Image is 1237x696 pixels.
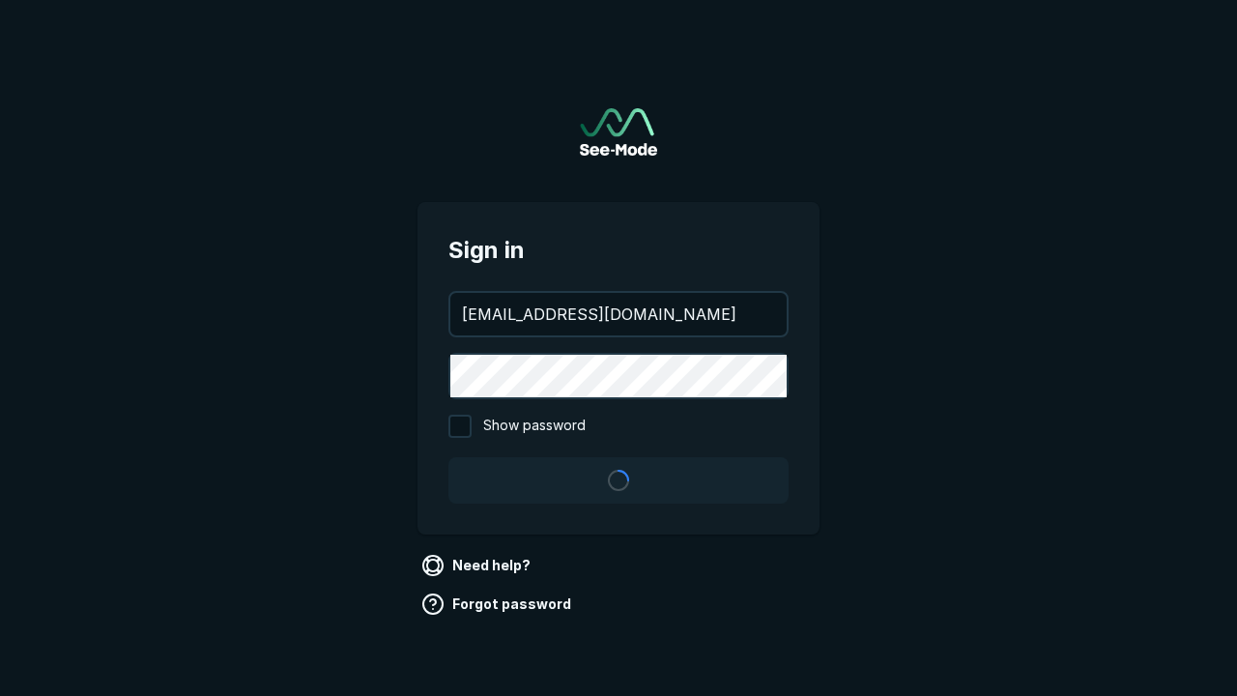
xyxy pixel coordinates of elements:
input: your@email.com [450,293,787,335]
span: Sign in [448,233,789,268]
img: See-Mode Logo [580,108,657,156]
a: Forgot password [417,589,579,620]
a: Need help? [417,550,538,581]
a: Go to sign in [580,108,657,156]
span: Show password [483,415,586,438]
